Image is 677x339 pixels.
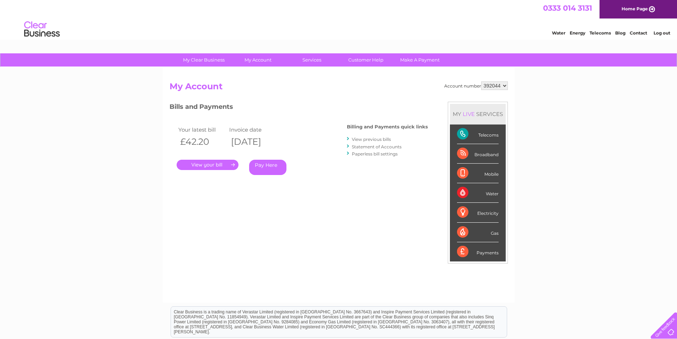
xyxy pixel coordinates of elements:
[347,124,428,129] h4: Billing and Payments quick links
[457,242,499,261] div: Payments
[457,144,499,164] div: Broadband
[352,151,398,157] a: Paperless bill settings
[283,53,341,67] a: Services
[457,164,499,183] div: Mobile
[177,160,238,170] a: .
[461,111,476,117] div: LIVE
[457,223,499,242] div: Gas
[171,4,507,35] div: Clear Business is a trading name of Verastar Limited (registered in [GEOGRAPHIC_DATA] No. 3667643...
[615,30,625,36] a: Blog
[570,30,585,36] a: Energy
[590,30,611,36] a: Telecoms
[450,104,506,124] div: MY SERVICES
[337,53,395,67] a: Customer Help
[391,53,449,67] a: Make A Payment
[457,183,499,203] div: Water
[352,144,402,149] a: Statement of Accounts
[24,18,60,40] img: logo.png
[227,134,279,149] th: [DATE]
[543,4,592,12] a: 0333 014 3131
[177,125,228,134] td: Your latest bill
[177,134,228,149] th: £42.20
[552,30,565,36] a: Water
[249,160,286,175] a: Pay Here
[457,125,499,144] div: Telecoms
[170,102,428,114] h3: Bills and Payments
[444,81,508,90] div: Account number
[229,53,287,67] a: My Account
[457,203,499,222] div: Electricity
[654,30,670,36] a: Log out
[630,30,647,36] a: Contact
[174,53,233,67] a: My Clear Business
[227,125,279,134] td: Invoice date
[352,137,391,142] a: View previous bills
[170,81,508,95] h2: My Account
